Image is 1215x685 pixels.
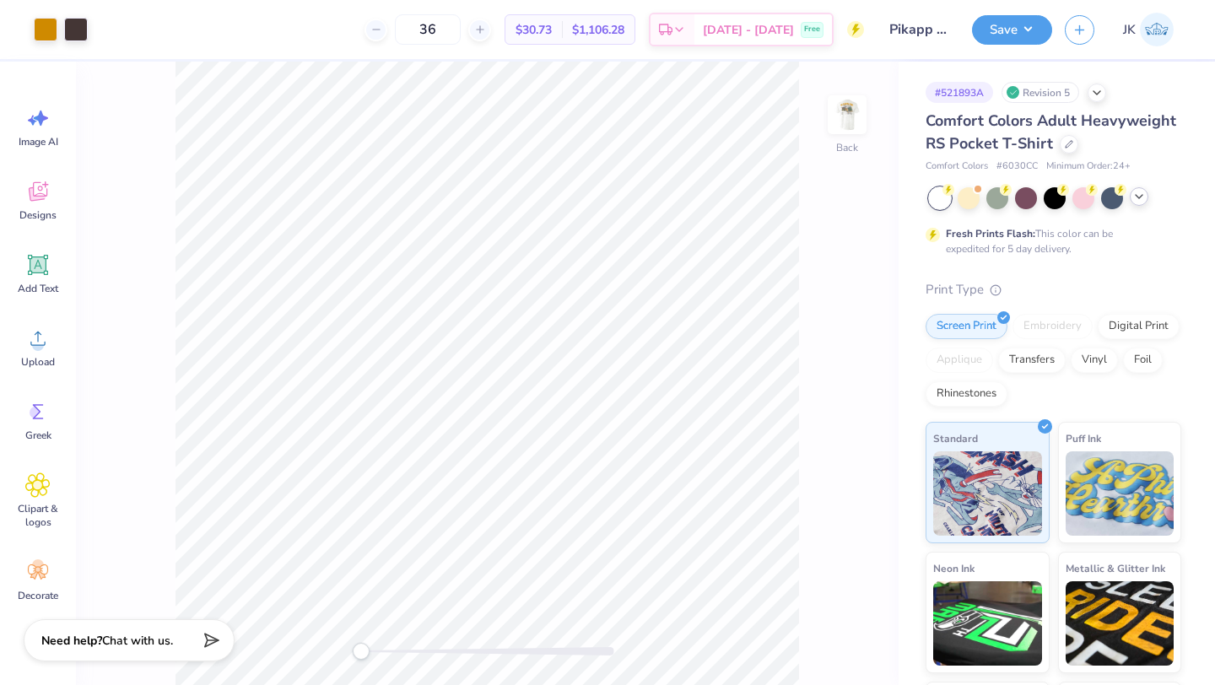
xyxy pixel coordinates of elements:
[1046,159,1131,174] span: Minimum Order: 24 +
[1012,314,1093,339] div: Embroidery
[926,280,1181,299] div: Print Type
[1140,13,1174,46] img: Joshua Kelley
[996,159,1038,174] span: # 6030CC
[19,208,57,222] span: Designs
[946,227,1035,240] strong: Fresh Prints Flash:
[1066,581,1174,666] img: Metallic & Glitter Ink
[1066,451,1174,536] img: Puff Ink
[926,159,988,174] span: Comfort Colors
[926,348,993,373] div: Applique
[926,381,1007,407] div: Rhinestones
[926,314,1007,339] div: Screen Print
[1066,559,1165,577] span: Metallic & Glitter Ink
[836,140,858,155] div: Back
[933,581,1042,666] img: Neon Ink
[933,559,975,577] span: Neon Ink
[1115,13,1181,46] a: JK
[703,21,794,39] span: [DATE] - [DATE]
[1002,82,1079,103] div: Revision 5
[933,451,1042,536] img: Standard
[830,98,864,132] img: Back
[10,502,66,529] span: Clipart & logos
[1123,20,1136,40] span: JK
[102,633,173,649] span: Chat with us.
[1066,429,1101,447] span: Puff Ink
[18,589,58,602] span: Decorate
[926,111,1176,154] span: Comfort Colors Adult Heavyweight RS Pocket T-Shirt
[877,13,959,46] input: Untitled Design
[18,282,58,295] span: Add Text
[1123,348,1163,373] div: Foil
[19,135,58,148] span: Image AI
[353,643,370,660] div: Accessibility label
[41,633,102,649] strong: Need help?
[933,429,978,447] span: Standard
[1098,314,1180,339] div: Digital Print
[926,82,993,103] div: # 521893A
[1071,348,1118,373] div: Vinyl
[572,21,624,39] span: $1,106.28
[25,429,51,442] span: Greek
[21,355,55,369] span: Upload
[998,348,1066,373] div: Transfers
[972,15,1052,45] button: Save
[946,226,1153,256] div: This color can be expedited for 5 day delivery.
[516,21,552,39] span: $30.73
[395,14,461,45] input: – –
[804,24,820,35] span: Free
